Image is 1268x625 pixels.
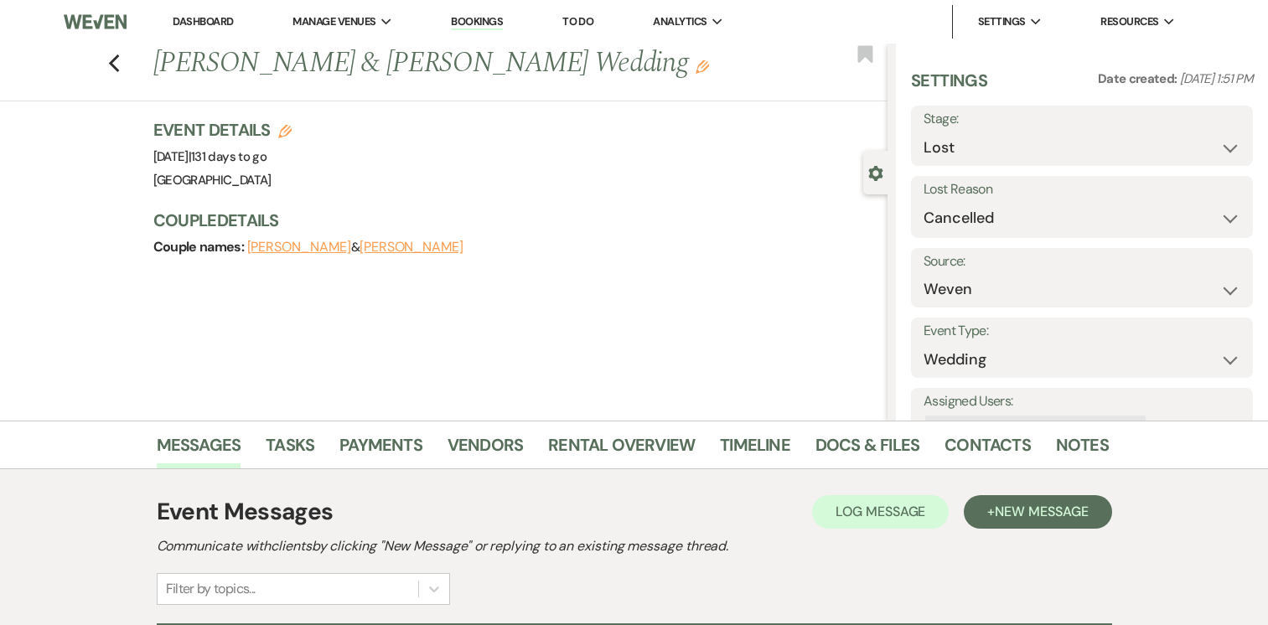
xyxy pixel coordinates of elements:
a: Docs & Files [815,431,919,468]
button: [PERSON_NAME] [247,240,351,254]
label: Event Type: [924,319,1240,343]
img: Weven Logo [64,4,127,39]
a: Rental Overview [548,431,695,468]
a: Payments [339,431,422,468]
span: | [189,148,267,165]
a: Notes [1056,431,1109,468]
h2: Communicate with clients by clicking "New Message" or replying to an existing message thread. [157,536,1112,556]
span: New Message [995,503,1088,520]
button: Close lead details [868,164,883,180]
a: Tasks [266,431,314,468]
span: & [247,239,463,256]
span: Resources [1100,13,1158,30]
div: The Team at [GEOGRAPHIC_DATA] [925,416,1126,440]
span: Analytics [653,13,706,30]
span: Log Message [836,503,925,520]
label: Assigned Users: [924,390,1240,414]
span: 131 days to go [191,148,267,165]
h3: Couple Details [153,209,872,232]
a: Contacts [945,431,1031,468]
span: [DATE] 1:51 PM [1180,70,1253,87]
h3: Event Details [153,118,292,142]
div: Filter by topics... [166,579,256,599]
h3: Settings [911,69,987,106]
label: Source: [924,250,1240,274]
button: Edit [696,59,709,74]
button: [PERSON_NAME] [360,240,463,254]
span: [DATE] [153,148,267,165]
label: Lost Reason [924,178,1240,202]
label: Stage: [924,107,1240,132]
button: +New Message [964,495,1111,529]
a: Dashboard [173,14,233,28]
span: Settings [978,13,1026,30]
h1: Event Messages [157,494,334,529]
a: Timeline [720,431,790,468]
span: Date created: [1098,70,1180,87]
h1: [PERSON_NAME] & [PERSON_NAME] Wedding [153,44,734,84]
span: [GEOGRAPHIC_DATA] [153,172,272,189]
a: Vendors [448,431,523,468]
a: To Do [562,14,593,28]
button: Log Message [812,495,949,529]
span: Manage Venues [292,13,375,30]
a: Bookings [451,14,503,30]
a: Messages [157,431,241,468]
span: Couple names: [153,238,247,256]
